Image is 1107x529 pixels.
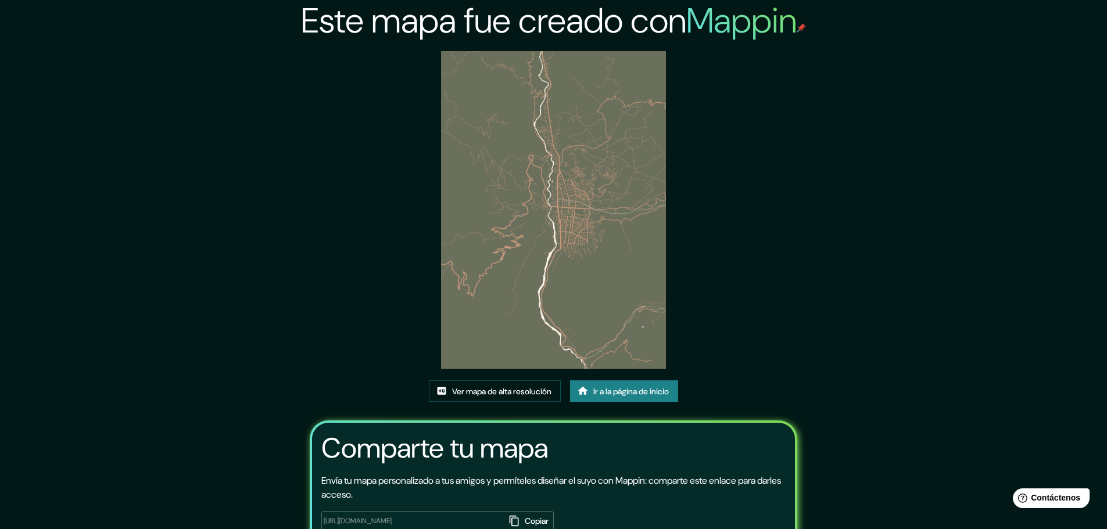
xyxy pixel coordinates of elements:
iframe: Lanzador de widgets de ayuda [1004,484,1094,516]
a: Ir a la página de inicio [570,380,678,402]
a: Ver mapa de alta resolución [429,380,561,402]
font: Envía tu mapa personalizado a tus amigos y permíteles diseñar el suyo con Mappin: comparte este e... [321,474,781,501]
img: pin de mapeo [797,23,806,33]
img: created-map [441,51,665,369]
font: Copiar [525,516,549,527]
font: Ir a la página de inicio [593,386,669,397]
font: Ver mapa de alta resolución [452,386,551,397]
font: Comparte tu mapa [321,430,548,466]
